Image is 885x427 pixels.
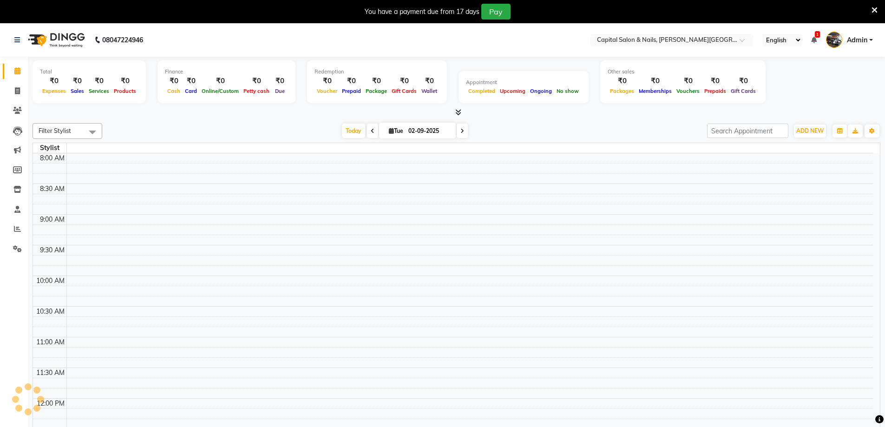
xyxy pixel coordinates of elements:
span: Package [363,88,389,94]
span: Wallet [419,88,439,94]
div: 10:30 AM [34,307,66,316]
span: Admin [847,35,867,45]
span: Prepaids [702,88,728,94]
div: ₹0 [241,76,272,86]
div: ₹0 [728,76,758,86]
div: ₹0 [68,76,86,86]
span: Tue [387,127,406,134]
a: 1 [811,36,817,44]
button: ADD NEW [794,125,826,138]
div: ₹0 [199,76,241,86]
span: Filter Stylist [39,127,71,134]
div: ₹0 [340,76,363,86]
span: Voucher [315,88,340,94]
div: Appointment [466,79,581,86]
span: Sales [68,88,86,94]
div: Other sales [608,68,758,76]
div: 12:00 PM [35,399,66,408]
span: Petty cash [241,88,272,94]
div: ₹0 [272,76,288,86]
input: 2025-09-02 [406,124,452,138]
span: Cash [165,88,183,94]
div: ₹0 [419,76,439,86]
span: 1 [815,31,820,38]
button: Pay [481,4,511,20]
div: ₹0 [608,76,636,86]
div: 9:30 AM [38,245,66,255]
span: Upcoming [498,88,528,94]
div: ₹0 [183,76,199,86]
span: Products [111,88,138,94]
span: Services [86,88,111,94]
div: Stylist [33,143,66,153]
div: You have a payment due from 17 days [365,7,479,17]
span: Prepaid [340,88,363,94]
div: ₹0 [165,76,183,86]
div: 10:00 AM [34,276,66,286]
div: Finance [165,68,288,76]
div: ₹0 [363,76,389,86]
span: Ongoing [528,88,554,94]
div: ₹0 [389,76,419,86]
div: Redemption [315,68,439,76]
div: ₹0 [315,76,340,86]
span: Gift Cards [728,88,758,94]
div: 8:30 AM [38,184,66,194]
span: Due [273,88,287,94]
span: Vouchers [674,88,702,94]
div: 8:00 AM [38,153,66,163]
div: ₹0 [111,76,138,86]
span: ADD NEW [796,127,824,134]
div: 11:00 AM [34,337,66,347]
span: Online/Custom [199,88,241,94]
input: Search Appointment [707,124,788,138]
div: 11:30 AM [34,368,66,378]
div: ₹0 [40,76,68,86]
span: Memberships [636,88,674,94]
img: logo [24,27,87,53]
span: No show [554,88,581,94]
span: Gift Cards [389,88,419,94]
div: ₹0 [636,76,674,86]
div: ₹0 [674,76,702,86]
div: ₹0 [86,76,111,86]
div: 9:00 AM [38,215,66,224]
div: ₹0 [702,76,728,86]
div: Total [40,68,138,76]
span: Expenses [40,88,68,94]
span: Completed [466,88,498,94]
span: Packages [608,88,636,94]
span: Card [183,88,199,94]
b: 08047224946 [102,27,143,53]
img: Admin [826,32,842,48]
span: Today [342,124,365,138]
